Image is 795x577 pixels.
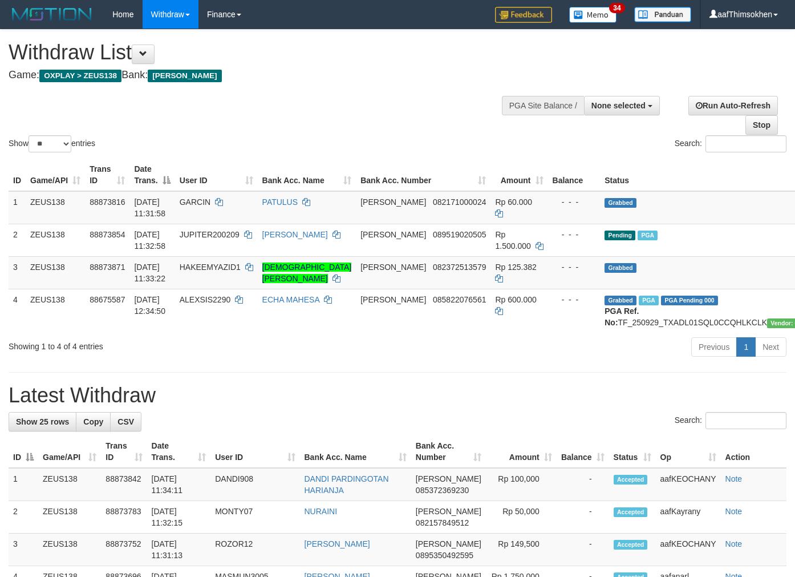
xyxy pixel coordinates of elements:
[9,336,323,352] div: Showing 1 to 4 of 4 entries
[495,230,530,251] span: Rp 1.500.000
[26,256,85,289] td: ZEUS138
[180,295,231,304] span: ALEXSIS2290
[609,3,624,13] span: 34
[9,135,95,152] label: Show entries
[262,263,352,283] a: [DEMOGRAPHIC_DATA][PERSON_NAME]
[85,159,129,191] th: Trans ID: activate to sort column ascending
[639,296,659,305] span: Marked by aafpengsreynich
[416,518,469,527] span: Copy 082157849512 to clipboard
[9,224,26,256] td: 2
[9,468,38,501] td: 1
[101,468,147,501] td: 88873842
[9,191,26,224] td: 1
[553,261,596,273] div: - - -
[486,435,557,468] th: Amount: activate to sort column ascending
[38,468,101,501] td: ZEUS138
[614,540,648,550] span: Accepted
[605,296,636,305] span: Grabbed
[134,295,165,316] span: [DATE] 12:34:50
[9,412,76,431] a: Show 25 rows
[548,159,601,191] th: Balance
[638,231,658,240] span: Marked by aafanarl
[688,96,778,115] a: Run Auto-Refresh
[495,295,536,304] span: Rp 600.000
[210,468,299,501] td: DANDI908
[110,412,141,431] a: CSV
[433,230,486,239] span: Copy 089519020505 to clipboard
[553,294,596,305] div: - - -
[755,337,786,357] a: Next
[605,231,635,240] span: Pending
[147,534,211,566] td: [DATE] 11:31:13
[76,412,111,431] a: Copy
[721,435,786,468] th: Action
[147,468,211,501] td: [DATE] 11:34:11
[117,417,134,426] span: CSV
[433,197,486,207] span: Copy 082171000024 to clipboard
[210,501,299,534] td: MONTY07
[38,501,101,534] td: ZEUS138
[262,197,298,207] a: PATULUS
[180,263,241,272] span: HAKEEMYAZID1
[495,263,536,272] span: Rp 125.382
[175,159,258,191] th: User ID: activate to sort column ascending
[490,159,547,191] th: Amount: activate to sort column ascending
[90,230,125,239] span: 88873854
[656,468,721,501] td: aafKEOCHANY
[557,435,609,468] th: Balance: activate to sort column ascending
[416,474,481,483] span: [PERSON_NAME]
[9,435,38,468] th: ID: activate to sort column descending
[553,196,596,208] div: - - -
[614,507,648,517] span: Accepted
[9,6,95,23] img: MOTION_logo.png
[9,159,26,191] th: ID
[360,295,426,304] span: [PERSON_NAME]
[90,295,125,304] span: 88675587
[258,159,356,191] th: Bank Acc. Name: activate to sort column ascending
[16,417,69,426] span: Show 25 rows
[129,159,175,191] th: Date Trans.: activate to sort column descending
[101,534,147,566] td: 88873752
[656,501,721,534] td: aafKayrany
[656,435,721,468] th: Op: activate to sort column ascending
[180,230,240,239] span: JUPITER200209
[26,224,85,256] td: ZEUS138
[9,384,786,407] h1: Latest Withdraw
[553,229,596,240] div: - - -
[210,534,299,566] td: ROZOR12
[210,435,299,468] th: User ID: activate to sort column ascending
[433,295,486,304] span: Copy 085822076561 to clipboard
[609,435,656,468] th: Status: activate to sort column ascending
[486,468,557,501] td: Rp 100,000
[360,230,426,239] span: [PERSON_NAME]
[38,435,101,468] th: Game/API: activate to sort column ascending
[675,135,786,152] label: Search:
[90,263,125,272] span: 88873871
[691,337,737,357] a: Previous
[725,539,743,548] a: Note
[305,507,338,516] a: NURAINI
[502,96,584,115] div: PGA Site Balance /
[605,306,639,327] b: PGA Ref. No:
[416,486,469,495] span: Copy 085372369230 to clipboard
[705,135,786,152] input: Search:
[148,70,221,82] span: [PERSON_NAME]
[101,435,147,468] th: Trans ID: activate to sort column ascending
[416,507,481,516] span: [PERSON_NAME]
[360,263,426,272] span: [PERSON_NAME]
[9,70,518,81] h4: Game: Bank:
[83,417,103,426] span: Copy
[416,551,473,560] span: Copy 0895350492595 to clipboard
[26,191,85,224] td: ZEUS138
[725,474,743,483] a: Note
[180,197,210,207] span: GARCIN
[26,289,85,333] td: ZEUS138
[433,263,486,272] span: Copy 082372513579 to clipboard
[605,263,636,273] span: Grabbed
[411,435,486,468] th: Bank Acc. Number: activate to sort column ascending
[591,101,646,110] span: None selected
[305,539,370,548] a: [PERSON_NAME]
[614,475,648,485] span: Accepted
[262,295,319,304] a: ECHA MAHESA
[416,539,481,548] span: [PERSON_NAME]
